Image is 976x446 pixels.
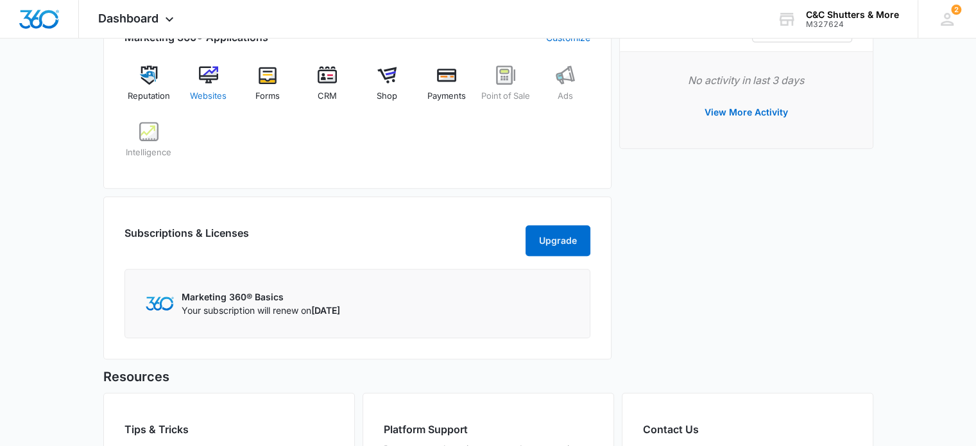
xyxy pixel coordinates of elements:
span: Ads [558,90,573,103]
h2: Platform Support [384,422,593,437]
span: CRM [318,90,337,103]
span: Payments [427,90,466,103]
h2: Contact Us [643,422,852,437]
img: Marketing 360 Logo [146,296,174,310]
span: Intelligence [126,146,171,159]
a: Shop [363,65,412,112]
p: Marketing 360® Basics [182,290,340,304]
a: CRM [303,65,352,112]
span: Shop [377,90,397,103]
a: Payments [422,65,471,112]
h2: Subscriptions & Licenses [124,225,249,251]
p: No activity in last 3 days [640,73,852,88]
button: Upgrade [526,225,590,256]
button: View More Activity [692,97,801,128]
span: Reputation [128,90,170,103]
div: notifications count [951,4,961,15]
a: Ads [541,65,590,112]
a: Forms [243,65,293,112]
span: Websites [190,90,227,103]
h2: Tips & Tricks [124,422,334,437]
span: Dashboard [98,12,158,25]
span: [DATE] [311,305,340,316]
a: Websites [184,65,233,112]
span: Point of Sale [481,90,530,103]
h5: Resources [103,367,873,386]
span: 2 [951,4,961,15]
a: Reputation [124,65,174,112]
div: account id [806,20,899,29]
span: Forms [255,90,280,103]
a: Intelligence [124,122,174,168]
p: Your subscription will renew on [182,304,340,317]
div: account name [806,10,899,20]
a: Point of Sale [481,65,531,112]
